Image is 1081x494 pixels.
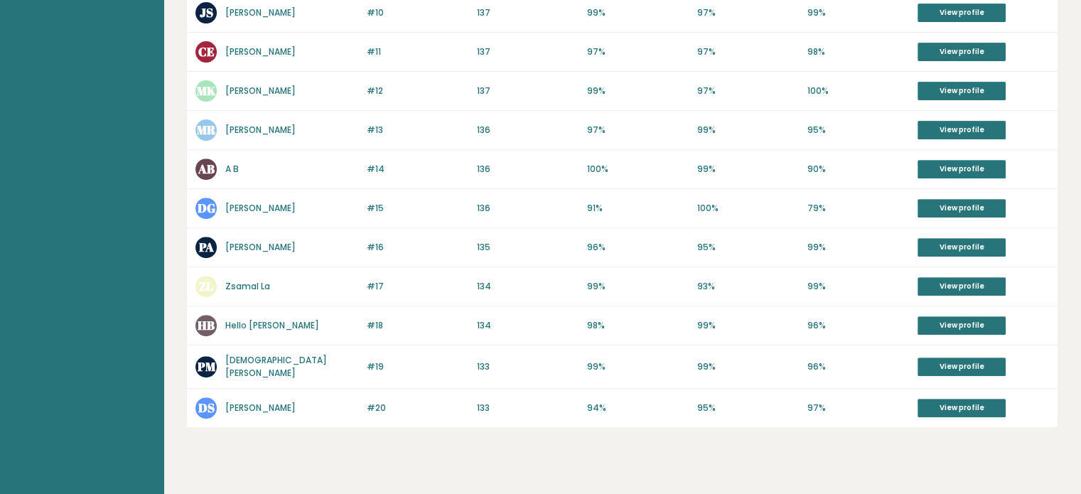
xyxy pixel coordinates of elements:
[587,163,689,176] p: 100%
[477,163,579,176] p: 136
[197,358,216,375] text: PM
[225,402,296,414] a: [PERSON_NAME]
[477,360,579,373] p: 133
[918,399,1006,417] a: View profile
[587,202,689,215] p: 91%
[918,121,1006,139] a: View profile
[225,85,296,97] a: [PERSON_NAME]
[198,399,215,416] text: DS
[197,82,216,99] text: MK
[225,45,296,58] a: [PERSON_NAME]
[807,85,909,97] p: 100%
[225,124,296,136] a: [PERSON_NAME]
[477,202,579,215] p: 136
[225,241,296,253] a: [PERSON_NAME]
[807,124,909,136] p: 95%
[807,280,909,293] p: 99%
[198,317,215,333] text: HB
[225,6,296,18] a: [PERSON_NAME]
[367,45,468,58] p: #11
[477,319,579,332] p: 134
[225,354,327,379] a: [DEMOGRAPHIC_DATA][PERSON_NAME]
[697,402,799,414] p: 95%
[225,319,319,331] a: Hello [PERSON_NAME]
[367,202,468,215] p: #15
[697,319,799,332] p: 99%
[587,85,689,97] p: 99%
[367,6,468,19] p: #10
[918,277,1006,296] a: View profile
[807,360,909,373] p: 96%
[587,360,689,373] p: 99%
[918,199,1006,218] a: View profile
[807,402,909,414] p: 97%
[367,402,468,414] p: #20
[807,319,909,332] p: 96%
[918,358,1006,376] a: View profile
[367,360,468,373] p: #19
[198,200,215,216] text: DG
[807,45,909,58] p: 98%
[199,278,213,294] text: ZL
[918,4,1006,22] a: View profile
[367,85,468,97] p: #12
[477,241,579,254] p: 135
[477,280,579,293] p: 134
[367,319,468,332] p: #18
[367,163,468,176] p: #14
[225,163,239,175] a: A B
[477,6,579,19] p: 137
[697,163,799,176] p: 99%
[807,241,909,254] p: 99%
[587,45,689,58] p: 97%
[198,161,215,177] text: AB
[367,241,468,254] p: #16
[807,163,909,176] p: 90%
[697,124,799,136] p: 99%
[197,122,216,138] text: MR
[367,124,468,136] p: #13
[225,280,270,292] a: Zsamal La
[807,6,909,19] p: 99%
[697,45,799,58] p: 97%
[587,319,689,332] p: 98%
[477,85,579,97] p: 137
[587,6,689,19] p: 99%
[697,202,799,215] p: 100%
[367,280,468,293] p: #17
[697,6,799,19] p: 97%
[477,124,579,136] p: 136
[918,238,1006,257] a: View profile
[587,280,689,293] p: 99%
[198,239,214,255] text: PA
[697,85,799,97] p: 97%
[918,160,1006,178] a: View profile
[807,202,909,215] p: 79%
[697,241,799,254] p: 95%
[697,360,799,373] p: 99%
[477,402,579,414] p: 133
[697,280,799,293] p: 93%
[918,316,1006,335] a: View profile
[587,402,689,414] p: 94%
[918,43,1006,61] a: View profile
[200,4,213,21] text: JS
[587,241,689,254] p: 96%
[477,45,579,58] p: 137
[225,202,296,214] a: [PERSON_NAME]
[918,82,1006,100] a: View profile
[198,43,215,60] text: CE
[587,124,689,136] p: 97%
